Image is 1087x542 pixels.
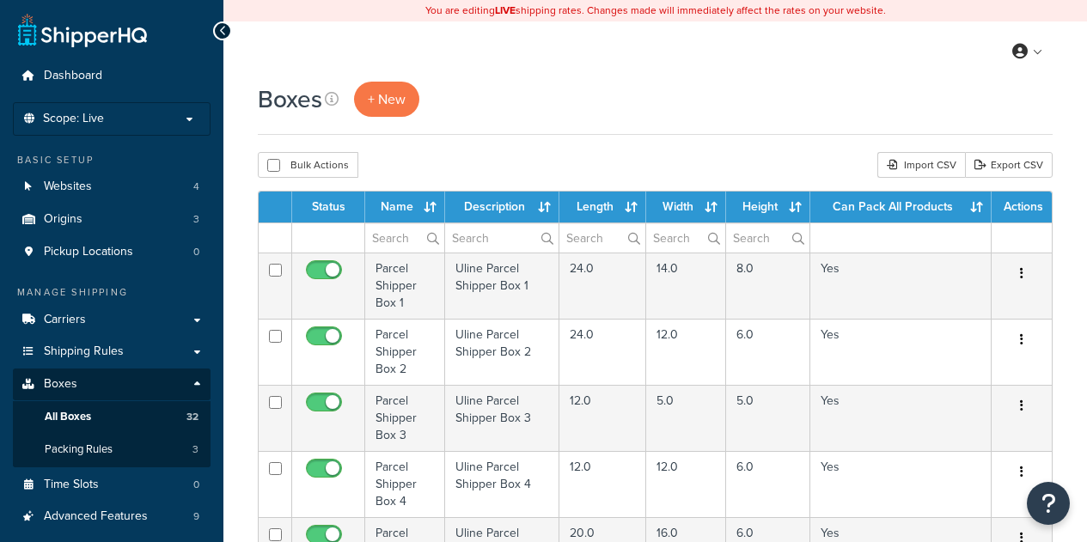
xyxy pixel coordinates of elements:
span: Pickup Locations [44,245,133,259]
span: Websites [44,180,92,194]
td: 5.0 [646,385,726,451]
a: Packing Rules 3 [13,434,211,466]
a: Carriers [13,304,211,336]
th: Description : activate to sort column ascending [445,192,559,222]
a: Advanced Features 9 [13,501,211,533]
span: All Boxes [45,410,91,424]
td: 24.0 [559,319,646,385]
a: Export CSV [965,152,1053,178]
button: Open Resource Center [1027,482,1070,525]
a: Pickup Locations 0 [13,236,211,268]
input: Search [445,223,559,253]
a: Websites 4 [13,171,211,203]
span: Carriers [44,313,86,327]
td: Yes [810,385,991,451]
span: Time Slots [44,478,99,492]
td: 6.0 [726,451,811,517]
th: Length : activate to sort column ascending [559,192,646,222]
td: 14.0 [646,253,726,319]
th: Status [292,192,365,222]
span: Advanced Features [44,509,148,524]
div: Manage Shipping [13,285,211,300]
a: Boxes [13,368,211,400]
span: 0 [193,245,199,259]
td: 12.0 [559,451,646,517]
td: 24.0 [559,253,646,319]
input: Search [726,223,810,253]
span: 9 [193,509,199,524]
td: 12.0 [646,319,726,385]
th: Name : activate to sort column ascending [365,192,445,222]
li: All Boxes [13,401,211,433]
td: Uline Parcel Shipper Box 4 [445,451,559,517]
span: Shipping Rules [44,344,124,359]
td: Parcel Shipper Box 1 [365,253,445,319]
div: Basic Setup [13,153,211,167]
a: Shipping Rules [13,336,211,368]
span: Origins [44,212,82,227]
span: Scope: Live [43,112,104,126]
button: Bulk Actions [258,152,358,178]
li: Boxes [13,368,211,466]
td: Parcel Shipper Box 2 [365,319,445,385]
th: Height : activate to sort column ascending [726,192,811,222]
td: Uline Parcel Shipper Box 2 [445,319,559,385]
div: Import CSV [877,152,965,178]
td: Yes [810,253,991,319]
input: Search [365,223,444,253]
td: 8.0 [726,253,811,319]
td: Yes [810,451,991,517]
li: Advanced Features [13,501,211,533]
th: Actions [992,192,1052,222]
span: 4 [193,180,199,194]
li: Packing Rules [13,434,211,466]
a: Dashboard [13,60,211,92]
b: LIVE [495,3,516,18]
span: + New [368,89,406,109]
li: Websites [13,171,211,203]
a: Time Slots 0 [13,469,211,501]
span: 3 [193,212,199,227]
span: Boxes [44,377,77,392]
span: 3 [192,442,198,457]
a: All Boxes 32 [13,401,211,433]
a: Origins 3 [13,204,211,235]
td: Uline Parcel Shipper Box 1 [445,253,559,319]
td: 5.0 [726,385,811,451]
li: Time Slots [13,469,211,501]
a: ShipperHQ Home [18,13,147,47]
a: + New [354,82,419,117]
th: Can Pack All Products : activate to sort column ascending [810,192,991,222]
h1: Boxes [258,82,322,116]
span: Packing Rules [45,442,113,457]
span: 32 [186,410,198,424]
li: Origins [13,204,211,235]
li: Pickup Locations [13,236,211,268]
td: 12.0 [646,451,726,517]
td: Parcel Shipper Box 3 [365,385,445,451]
th: Width : activate to sort column ascending [646,192,726,222]
span: Dashboard [44,69,102,83]
input: Search [646,223,725,253]
td: Parcel Shipper Box 4 [365,451,445,517]
span: 0 [193,478,199,492]
input: Search [559,223,645,253]
td: Uline Parcel Shipper Box 3 [445,385,559,451]
td: 6.0 [726,319,811,385]
td: 12.0 [559,385,646,451]
td: Yes [810,319,991,385]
